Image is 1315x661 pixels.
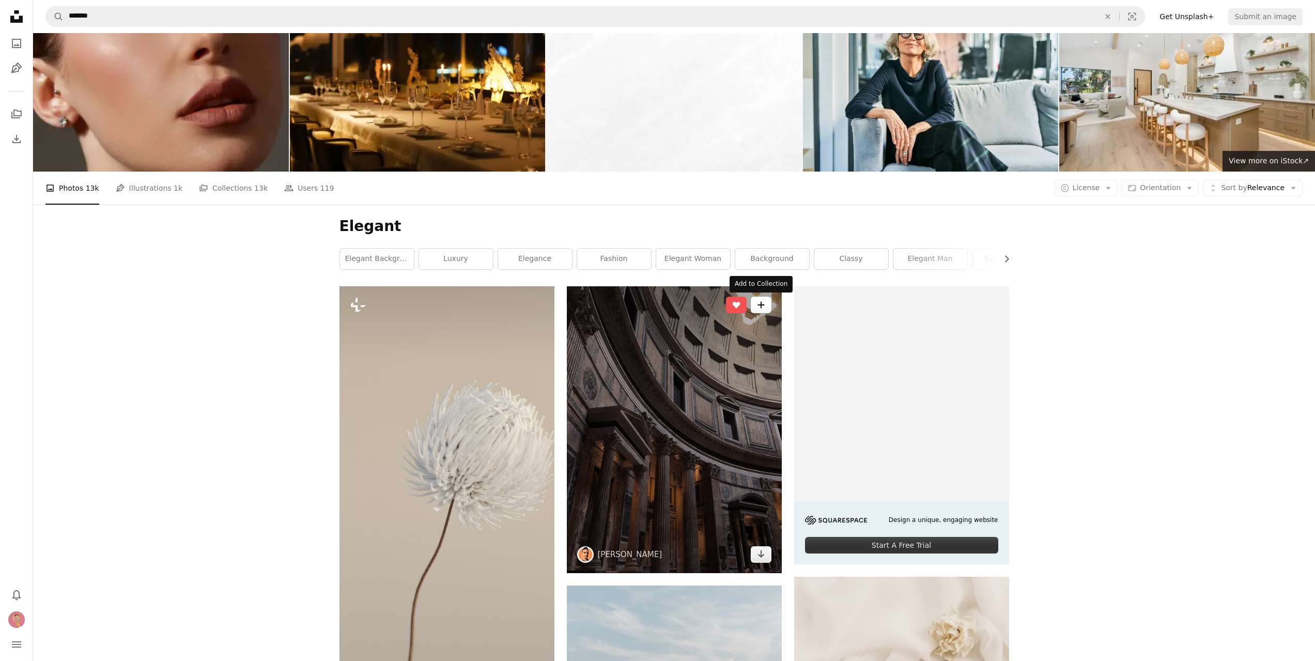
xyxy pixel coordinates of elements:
[6,6,27,29] a: Home — Unsplash
[893,249,967,269] a: elegant man
[1096,7,1119,26] button: Clear
[735,249,809,269] a: background
[794,643,1009,653] a: white textile
[254,182,268,194] span: 13k
[972,249,1046,269] a: sophisticated
[1073,183,1100,192] span: License
[199,172,268,205] a: Collections 13k
[1140,183,1181,192] span: Orientation
[1223,151,1315,172] a: View more on iStock↗
[805,516,867,525] img: file-1705255347840-230a6ab5bca9image
[340,249,414,269] a: elegant background
[1059,1,1315,172] img: Modern kitchen interior with wooden cabinets and island.
[320,182,334,194] span: 119
[419,249,493,269] a: luxury
[598,549,662,560] a: [PERSON_NAME]
[1229,157,1309,165] span: View more on iStock ↗
[1122,180,1199,196] button: Orientation
[1228,8,1303,25] button: Submit an image
[6,609,27,630] button: Profile
[1221,183,1247,192] span: Sort by
[33,1,289,172] img: Portrait of a beautiful young woman.
[6,58,27,79] a: Illustrations
[174,182,182,194] span: 1k
[803,1,1059,172] img: Confident senior businesswoman sitting in office lobby
[284,172,334,205] a: Users 119
[339,217,1009,236] h1: Elegant
[997,249,1009,269] button: scroll list to the right
[751,297,771,313] button: Add to Collection
[339,472,554,482] a: a large white flower with a long stem
[1055,180,1118,196] button: License
[1203,180,1303,196] button: Sort byRelevance
[8,611,25,628] img: Avatar of user AN CHIII
[1221,183,1285,193] span: Relevance
[751,546,771,563] a: Download
[6,634,27,655] button: Menu
[546,1,802,172] img: White Background Grunge Rippled Wave Pattern Marble Texture Abstract Christmas Light Gray Waterco...
[730,276,793,293] div: Add to Collection
[6,104,27,125] a: Collections
[814,249,888,269] a: classy
[656,249,730,269] a: elegant woman
[577,249,651,269] a: fashion
[567,286,782,573] img: brown building
[45,6,1145,27] form: Find visuals sitewide
[567,425,782,434] a: brown building
[6,129,27,149] a: Download History
[577,546,594,563] img: Go to Piotr's profile
[6,33,27,54] a: Photos
[290,1,546,172] img: Elegant dining setup with candles at night in a stylish restaurant
[889,516,998,525] span: Design a unique, engaging website
[794,286,1009,565] a: Design a unique, engaging websiteStart A Free Trial
[6,585,27,605] button: Notifications
[498,249,572,269] a: elegance
[46,7,64,26] button: Search Unsplash
[805,537,998,554] div: Start A Free Trial
[116,172,182,205] a: Illustrations 1k
[726,297,747,313] button: Unlike
[1153,8,1220,25] a: Get Unsplash+
[1120,7,1144,26] button: Visual search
